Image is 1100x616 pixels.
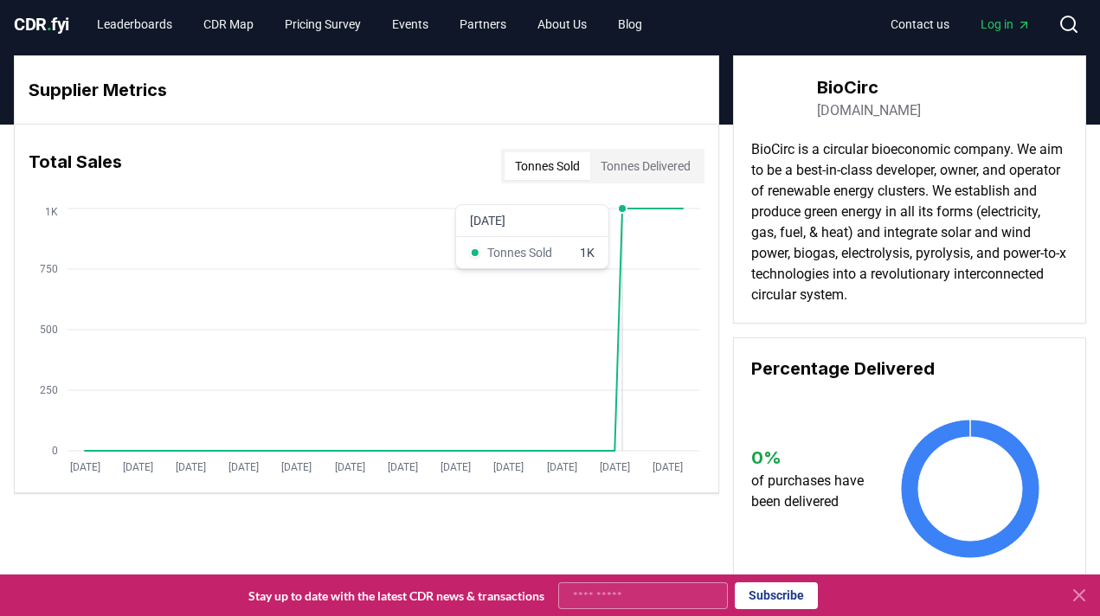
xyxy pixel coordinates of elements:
[388,461,418,473] tspan: [DATE]
[493,461,524,473] tspan: [DATE]
[83,9,656,40] nav: Main
[47,14,52,35] span: .
[967,9,1045,40] a: Log in
[29,149,122,183] h3: Total Sales
[751,471,875,512] p: of purchases have been delivered
[981,16,1031,33] span: Log in
[378,9,442,40] a: Events
[123,461,153,473] tspan: [DATE]
[505,152,590,180] button: Tonnes Sold
[817,100,921,121] a: [DOMAIN_NAME]
[590,152,701,180] button: Tonnes Delivered
[751,74,800,122] img: BioCirc-logo
[600,461,630,473] tspan: [DATE]
[653,461,683,473] tspan: [DATE]
[877,9,963,40] a: Contact us
[604,9,656,40] a: Blog
[70,461,100,473] tspan: [DATE]
[446,9,520,40] a: Partners
[751,445,875,471] h3: 0 %
[524,9,601,40] a: About Us
[40,384,58,396] tspan: 250
[281,461,312,473] tspan: [DATE]
[176,461,206,473] tspan: [DATE]
[40,263,58,275] tspan: 750
[190,9,267,40] a: CDR Map
[547,461,577,473] tspan: [DATE]
[441,461,471,473] tspan: [DATE]
[228,461,259,473] tspan: [DATE]
[14,12,69,36] a: CDR.fyi
[335,461,365,473] tspan: [DATE]
[83,9,186,40] a: Leaderboards
[52,445,58,457] tspan: 0
[45,206,58,218] tspan: 1K
[271,9,375,40] a: Pricing Survey
[877,9,1045,40] nav: Main
[40,324,58,336] tspan: 500
[751,139,1068,305] p: BioCirc is a circular bioeconomic company. We aim to be a best-in-class developer, owner, and ope...
[29,77,704,103] h3: Supplier Metrics
[817,74,921,100] h3: BioCirc
[751,356,1068,382] h3: Percentage Delivered
[14,14,69,35] span: CDR fyi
